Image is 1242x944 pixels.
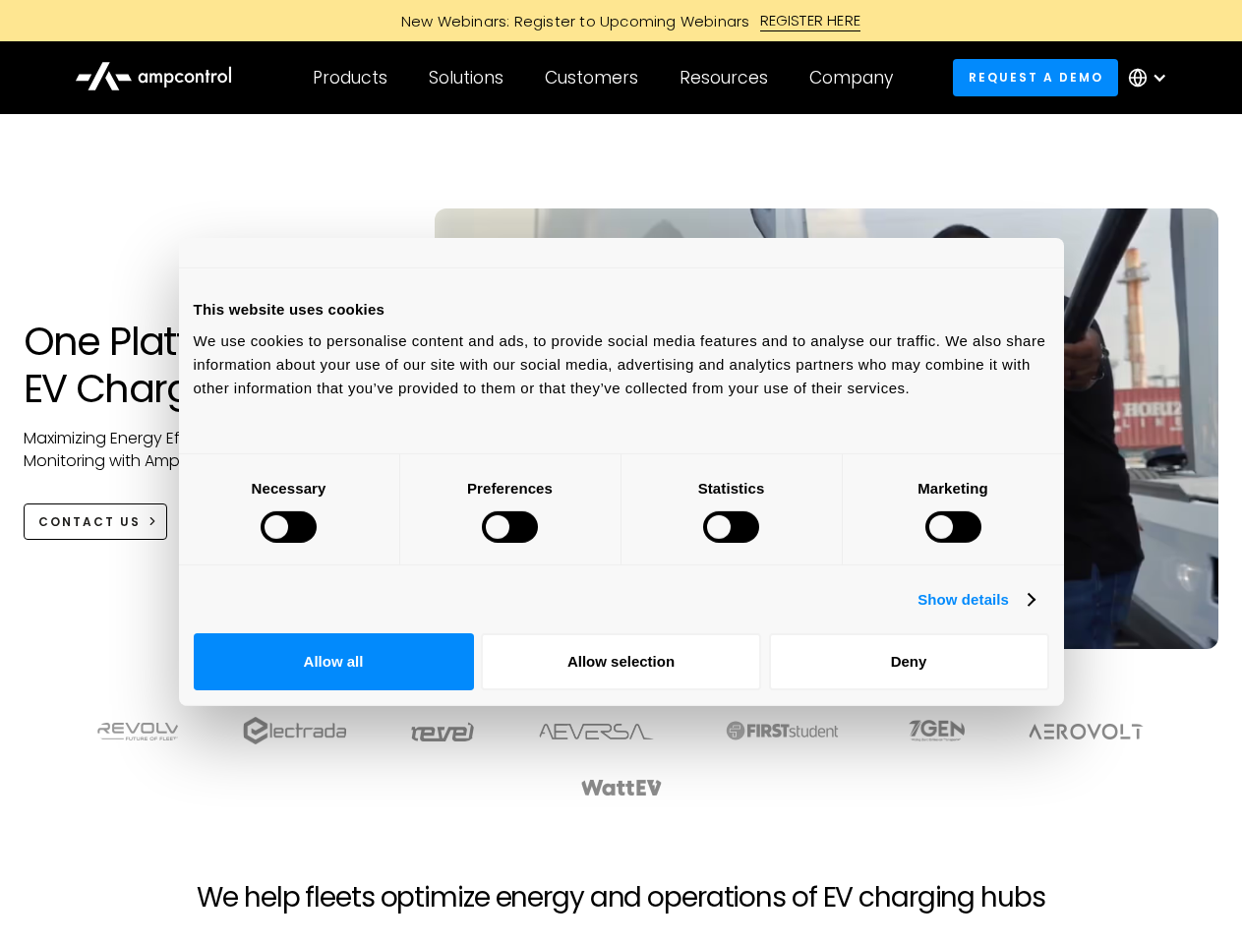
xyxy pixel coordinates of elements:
div: Solutions [429,67,503,88]
strong: Preferences [467,479,553,496]
img: Aerovolt Logo [1028,724,1145,739]
div: CONTACT US [38,513,141,531]
a: CONTACT US [24,503,168,540]
h1: One Platform for EV Charging Hubs [24,318,396,412]
div: Customers [545,67,638,88]
button: Allow all [194,633,474,690]
div: This website uses cookies [194,298,1049,322]
img: WattEV logo [580,780,663,796]
strong: Marketing [917,479,988,496]
div: New Webinars: Register to Upcoming Webinars [382,11,760,31]
strong: Necessary [252,479,326,496]
div: Resources [680,67,768,88]
div: We use cookies to personalise content and ads, to provide social media features and to analyse ou... [194,328,1049,399]
button: Allow selection [481,633,761,690]
a: New Webinars: Register to Upcoming WebinarsREGISTER HERE [179,10,1064,31]
div: REGISTER HERE [760,10,861,31]
div: Company [809,67,893,88]
img: electrada logo [243,717,346,744]
strong: Statistics [698,479,765,496]
a: Request a demo [953,59,1118,95]
p: Maximizing Energy Efficiency, Uptime, and 24/7 Monitoring with Ampcontrol Solutions [24,428,396,472]
div: Products [313,67,387,88]
h2: We help fleets optimize energy and operations of EV charging hubs [197,881,1044,914]
button: Deny [769,633,1049,690]
a: Show details [917,588,1034,612]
